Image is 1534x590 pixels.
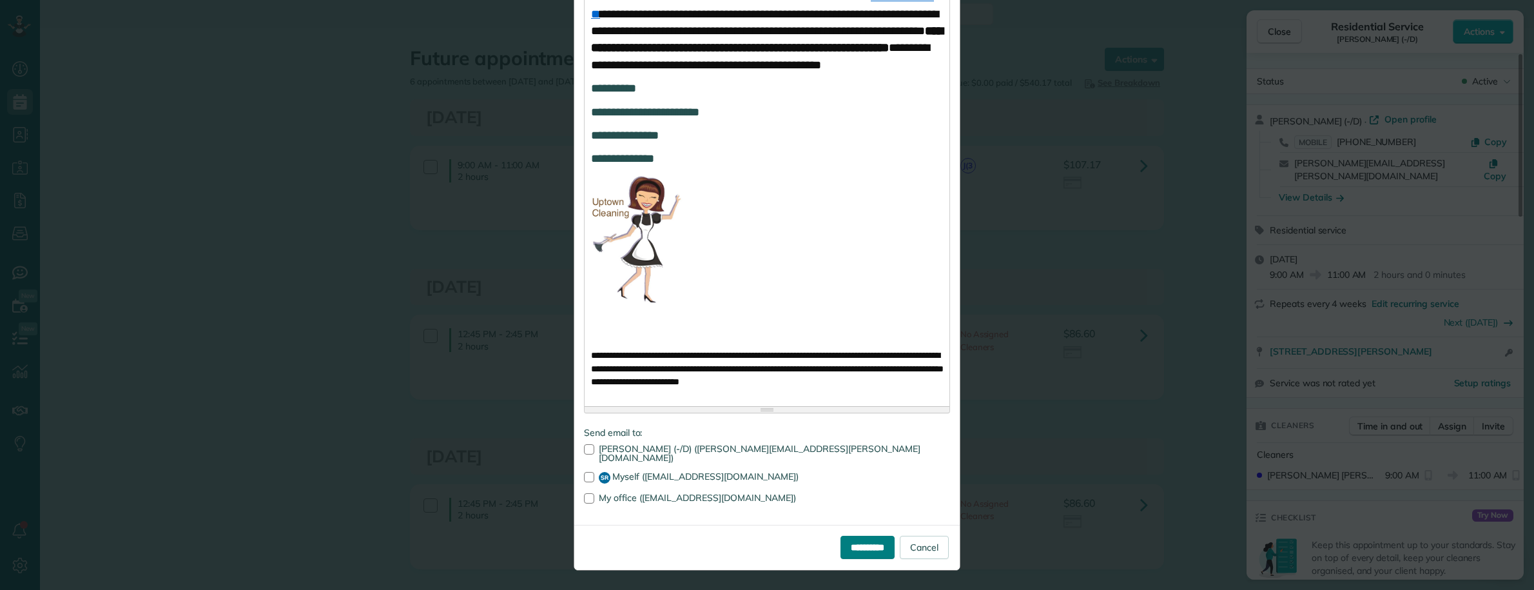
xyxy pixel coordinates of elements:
div: Resize [585,407,949,413]
label: Myself ([EMAIL_ADDRESS][DOMAIN_NAME]) [584,472,950,484]
label: [PERSON_NAME] (-/D) ([PERSON_NAME][EMAIL_ADDRESS][PERSON_NAME][DOMAIN_NAME]) [584,444,950,462]
label: Send email to: [584,426,950,439]
label: My office ([EMAIL_ADDRESS][DOMAIN_NAME]) [584,493,950,502]
span: SR [599,472,610,484]
a: Cancel [900,536,949,559]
